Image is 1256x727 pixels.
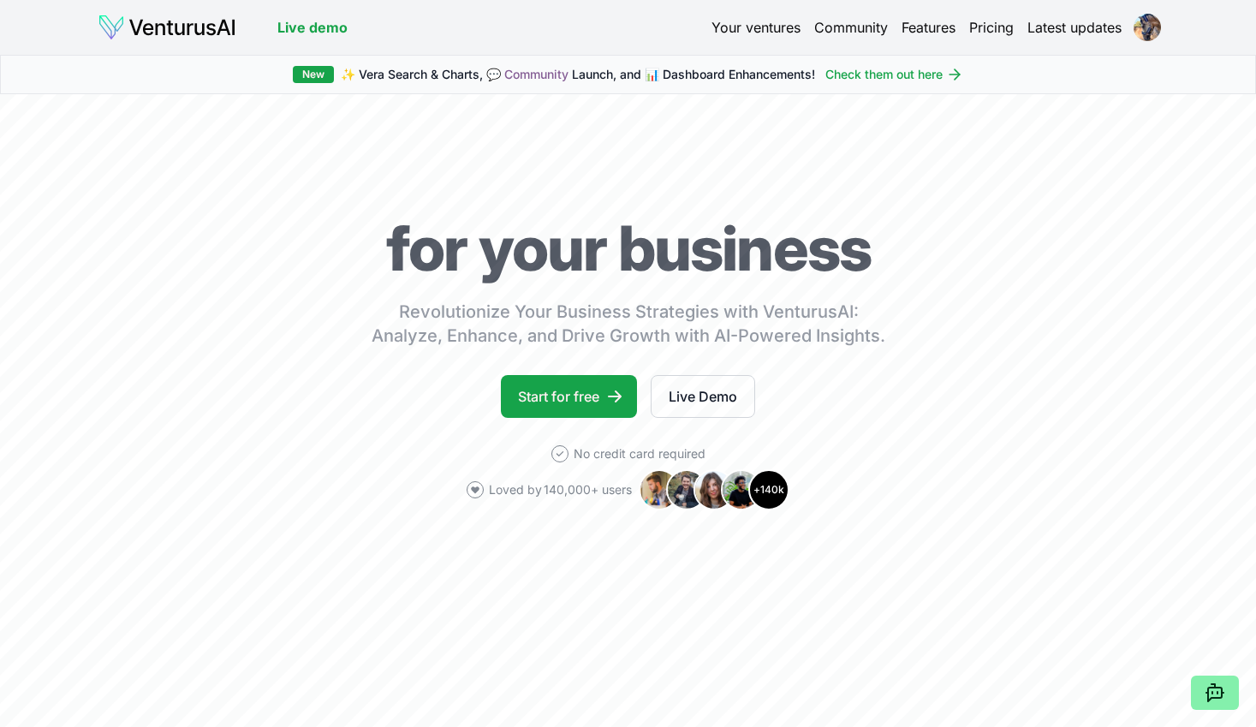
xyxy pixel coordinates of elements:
[666,469,707,510] img: Avatar 2
[711,17,801,38] a: Your ventures
[639,469,680,510] img: Avatar 1
[277,17,348,38] a: Live demo
[1134,14,1161,41] img: ALV-UjXjjjZPyoV31O8azprqim8616QDmvvNA-UZPVj_uuxK5tPPMDGlbXKub6FCbTUogrnqjNQ6WLsGFizz4sihez26GkEaV...
[293,66,334,83] div: New
[98,14,236,41] img: logo
[902,17,955,38] a: Features
[504,67,568,81] a: Community
[969,17,1014,38] a: Pricing
[1027,17,1122,38] a: Latest updates
[814,17,888,38] a: Community
[721,469,762,510] img: Avatar 4
[501,375,637,418] a: Start for free
[825,66,963,83] a: Check them out here
[651,375,755,418] a: Live Demo
[693,469,735,510] img: Avatar 3
[341,66,815,83] span: ✨ Vera Search & Charts, 💬 Launch, and 📊 Dashboard Enhancements!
